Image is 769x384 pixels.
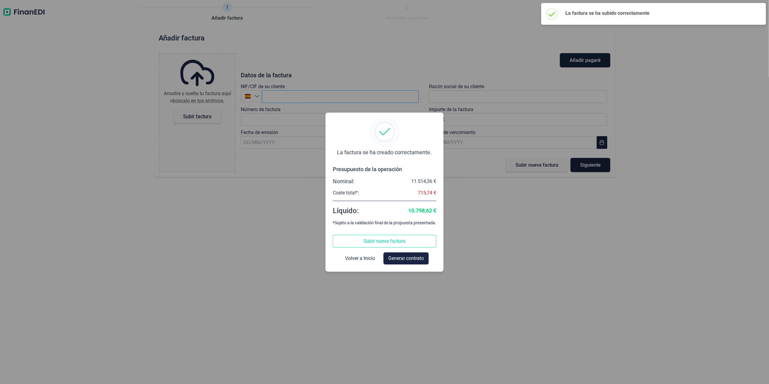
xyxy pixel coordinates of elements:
[333,206,359,216] div: Líquido:
[345,255,375,262] span: Volver a Inicio
[337,149,432,156] div: La factura se ha creado correctamente.
[388,255,424,262] span: Generar contrato
[408,207,436,214] div: 10.798,62 €
[418,190,436,196] div: 715,74 €
[333,220,436,225] div: *Sujeto a la validación final de la propuesta presentada.
[340,252,380,264] button: Volver a Inicio
[364,238,405,245] span: Subir nueva factura
[411,178,436,184] div: 11.514,36 €
[383,252,429,264] button: Generar contrato
[333,235,436,248] button: Subir nueva factura
[333,166,436,173] div: Presupuesto de la operación
[565,10,756,16] h2: La factura se ha subido correctamente
[333,178,354,185] div: Nominal:
[333,190,359,196] div: Coste total*:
